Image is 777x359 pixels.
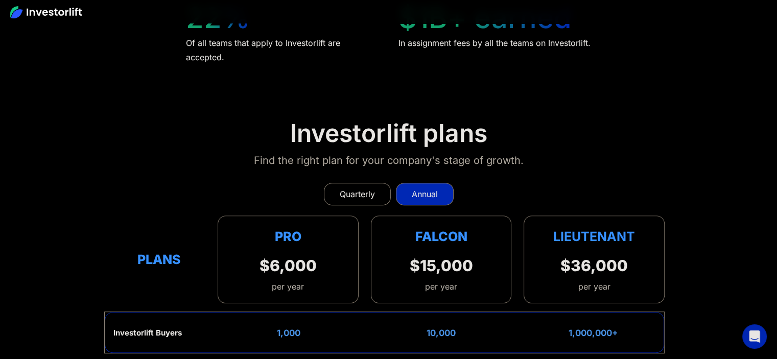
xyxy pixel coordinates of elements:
div: 1,000 [277,328,300,338]
div: Investorlift plans [290,118,487,148]
div: Find the right plan for your company's stage of growth. [254,152,524,169]
div: Annual [412,188,438,200]
div: $36,000 [560,256,628,275]
div: Quarterly [340,188,375,200]
div: Pro [260,226,317,246]
div: $6,000 [260,256,317,275]
div: Plans [112,250,205,270]
div: In assignment fees by all the teams on Investorlift. [398,36,591,50]
div: Falcon [415,226,467,246]
div: per year [425,280,457,293]
div: 1,000,000+ [569,328,618,338]
div: $15,000 [409,256,473,275]
div: Of all teams that apply to Investorlift are accepted. [186,36,380,64]
div: 10,000 [427,328,456,338]
div: Open Intercom Messenger [742,324,767,349]
div: per year [260,280,317,293]
div: Investorlift Buyers [113,328,182,338]
div: per year [578,280,610,293]
strong: Lieutenant [553,229,635,244]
